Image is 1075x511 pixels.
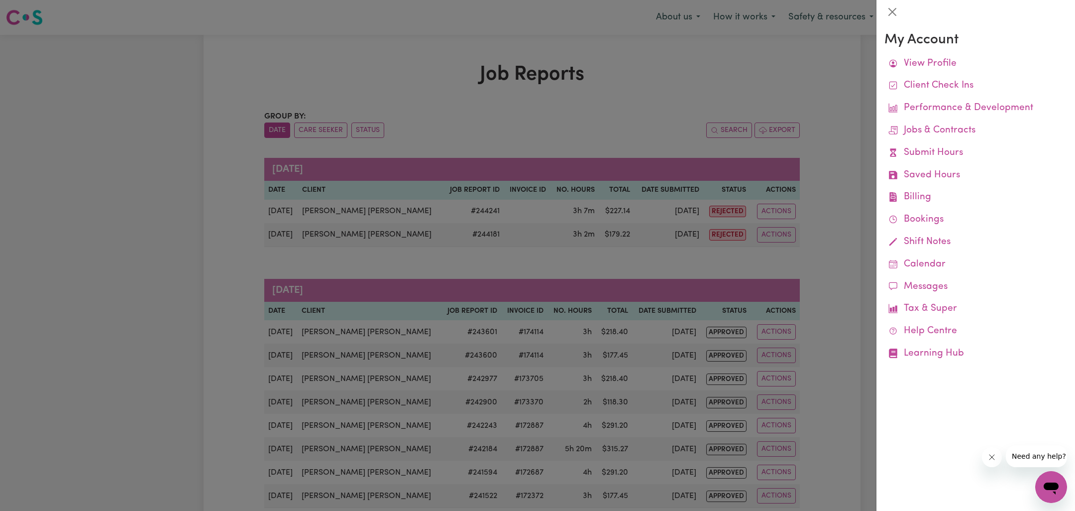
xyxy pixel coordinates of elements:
[884,320,1067,343] a: Help Centre
[884,75,1067,97] a: Client Check Ins
[1035,471,1067,503] iframe: Button to launch messaging window
[884,209,1067,231] a: Bookings
[884,142,1067,164] a: Submit Hours
[884,298,1067,320] a: Tax & Super
[1006,445,1067,467] iframe: Message from company
[884,343,1067,365] a: Learning Hub
[884,53,1067,75] a: View Profile
[884,120,1067,142] a: Jobs & Contracts
[884,164,1067,187] a: Saved Hours
[884,186,1067,209] a: Billing
[884,4,900,20] button: Close
[884,254,1067,276] a: Calendar
[982,447,1002,467] iframe: Close message
[884,231,1067,254] a: Shift Notes
[884,276,1067,298] a: Messages
[884,97,1067,120] a: Performance & Development
[884,32,1067,49] h3: My Account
